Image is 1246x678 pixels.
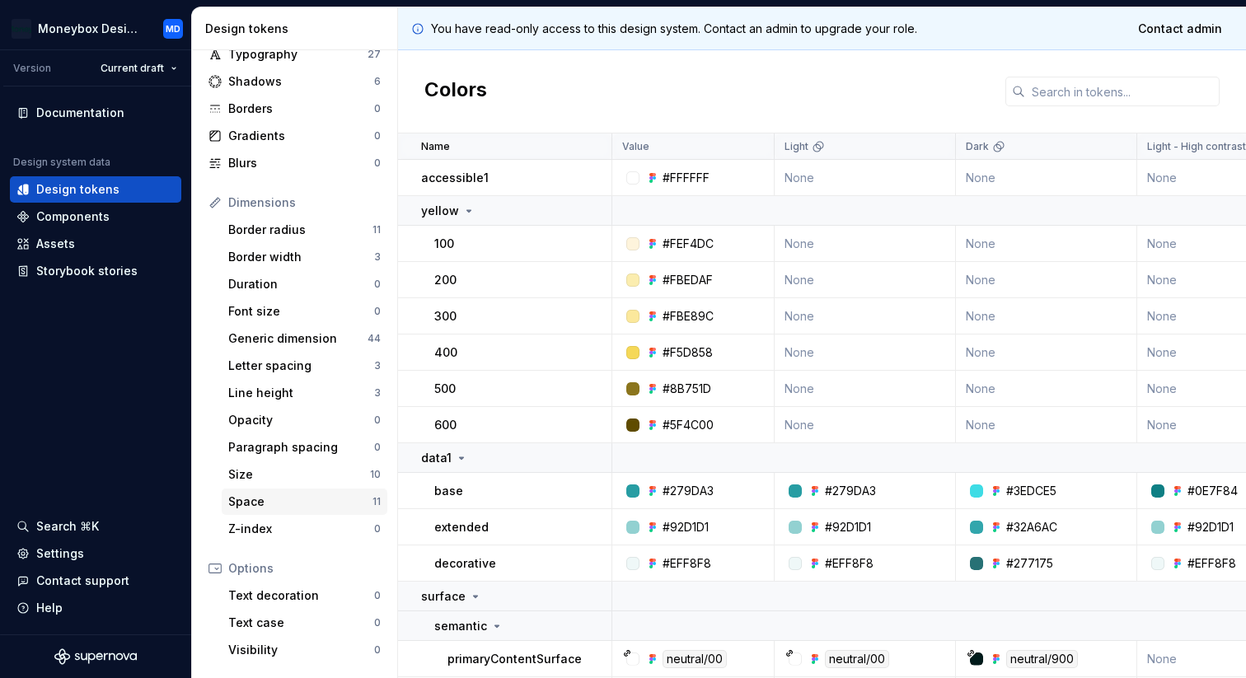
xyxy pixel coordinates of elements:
div: Paragraph spacing [228,439,374,456]
a: Blurs0 [202,150,387,176]
button: Contact support [10,568,181,594]
div: Dimensions [228,194,381,211]
a: Line height3 [222,380,387,406]
div: #0E7F84 [1187,483,1238,499]
td: None [956,334,1137,371]
p: Dark [966,140,989,153]
a: Borders0 [202,96,387,122]
div: 0 [374,278,381,291]
p: Value [622,140,649,153]
div: Line height [228,385,374,401]
p: accessible1 [421,170,489,186]
div: Options [228,560,381,577]
td: None [956,298,1137,334]
div: Components [36,208,110,225]
a: Assets [10,231,181,257]
div: #279DA3 [663,483,714,499]
p: data1 [421,450,452,466]
p: semantic [434,618,487,634]
p: Name [421,140,450,153]
a: Font size0 [222,298,387,325]
td: None [956,371,1137,407]
div: Help [36,600,63,616]
p: 400 [434,344,457,361]
h2: Colors [424,77,487,106]
a: Shadows6 [202,68,387,95]
img: c17557e8-ebdc-49e2-ab9e-7487adcf6d53.png [12,19,31,39]
td: None [775,371,956,407]
div: Size [228,466,370,483]
div: Font size [228,303,374,320]
div: 0 [374,414,381,427]
div: Z-index [228,521,374,537]
div: 0 [374,129,381,143]
div: Storybook stories [36,263,138,279]
div: 44 [368,332,381,345]
a: Typography27 [202,41,387,68]
a: Space11 [222,489,387,515]
div: #3EDCE5 [1006,483,1056,499]
a: Design tokens [10,176,181,203]
div: #F5D858 [663,344,713,361]
div: 3 [374,359,381,372]
p: Light - High contrast [1147,140,1246,153]
div: Opacity [228,412,374,428]
div: #277175 [1006,555,1053,572]
div: Border width [228,249,374,265]
a: Storybook stories [10,258,181,284]
p: Light [785,140,808,153]
a: Gradients0 [202,123,387,149]
p: 100 [434,236,454,252]
div: Visibility [228,642,374,658]
div: MD [166,22,180,35]
div: 6 [374,75,381,88]
div: 0 [374,643,381,657]
div: Blurs [228,155,374,171]
div: 0 [374,522,381,535]
input: Search in tokens... [1025,77,1220,106]
div: #92D1D1 [1187,519,1234,535]
a: Z-index0 [222,516,387,542]
a: Settings [10,540,181,567]
a: Text case0 [222,610,387,636]
div: 0 [374,102,381,115]
div: #92D1D1 [825,519,871,535]
div: Assets [36,236,75,252]
div: #32A6AC [1006,519,1057,535]
a: Opacity0 [222,407,387,433]
div: 11 [372,495,381,508]
div: #EFF8F8 [1187,555,1236,572]
div: Moneybox Design System [38,21,143,37]
p: You have read-only access to this design system. Contact an admin to upgrade your role. [431,21,917,37]
div: 0 [374,589,381,602]
td: None [775,160,956,196]
div: #5F4C00 [663,417,714,433]
button: Moneybox Design SystemMD [3,11,188,46]
td: None [775,262,956,298]
div: Contact support [36,573,129,589]
button: Help [10,595,181,621]
a: Paragraph spacing0 [222,434,387,461]
a: Components [10,203,181,230]
p: yellow [421,203,459,219]
a: Text decoration0 [222,582,387,609]
p: primaryContentSurface [447,651,582,667]
td: None [775,226,956,262]
div: Version [13,62,51,75]
div: #8B751D [663,381,711,397]
div: Design tokens [205,21,391,37]
div: Space [228,493,372,510]
div: 11 [372,223,381,236]
div: neutral/900 [1006,650,1078,668]
a: Visibility0 [222,637,387,663]
div: Gradients [228,128,374,144]
div: #279DA3 [825,483,876,499]
p: 200 [434,272,457,288]
p: base [434,483,463,499]
p: decorative [434,555,496,572]
div: Border radius [228,222,372,238]
a: Letter spacing3 [222,353,387,379]
div: #FBEDAF [663,272,713,288]
button: Search ⌘K [10,513,181,540]
a: Border width3 [222,244,387,270]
